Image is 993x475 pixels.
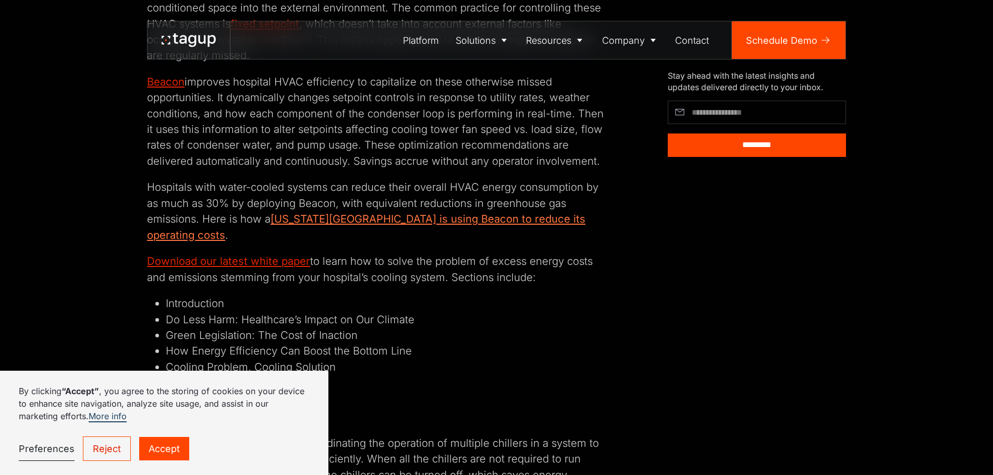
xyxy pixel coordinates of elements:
[147,74,611,169] p: improves hospital HVAC efficiency to capitalize on these otherwise missed opportunities. It dynam...
[518,21,594,59] a: Resources
[675,33,709,47] div: Contact
[139,437,189,460] a: Accept
[83,436,131,461] a: Reject
[746,33,817,47] div: Schedule Demo
[668,101,846,157] form: Article Subscribe
[19,385,310,422] p: By clicking , you agree to the storing of cookies on your device to enhance site navigation, anal...
[166,327,611,343] li: Green Legislation: The Cost of Inaction
[602,33,645,47] div: Company
[147,403,611,426] h2: 3) Chiller Staging
[403,33,439,47] div: Platform
[147,212,585,241] a: [US_STATE][GEOGRAPHIC_DATA] is using Beacon to reduce its operating costs
[447,21,518,59] a: Solutions
[147,254,310,267] a: Download our latest white paper
[526,33,571,47] div: Resources
[395,21,448,59] a: Platform
[667,21,718,59] a: Contact
[166,359,611,375] li: Cooling Problem, Cooling Solution
[147,253,611,285] p: to learn how to solve the problem of excess energy costs and emissions stemming from your hospita...
[62,386,99,396] strong: “Accept”
[166,343,611,359] li: How Energy Efficiency Can Boost the Bottom Line
[166,296,611,311] li: Introduction
[147,179,611,243] p: Hospitals with water-cooled systems can reduce their overall HVAC energy consumption by as much a...
[166,312,611,327] li: Do Less Harm: Healthcare’s Impact on Our Climate
[147,75,185,88] a: Beacon
[456,33,496,47] div: Solutions
[594,21,667,59] a: Company
[89,411,127,422] a: More info
[732,21,845,59] a: Schedule Demo
[668,70,846,93] div: Stay ahead with the latest insights and updates delivered directly to your inbox.
[19,437,75,461] a: Preferences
